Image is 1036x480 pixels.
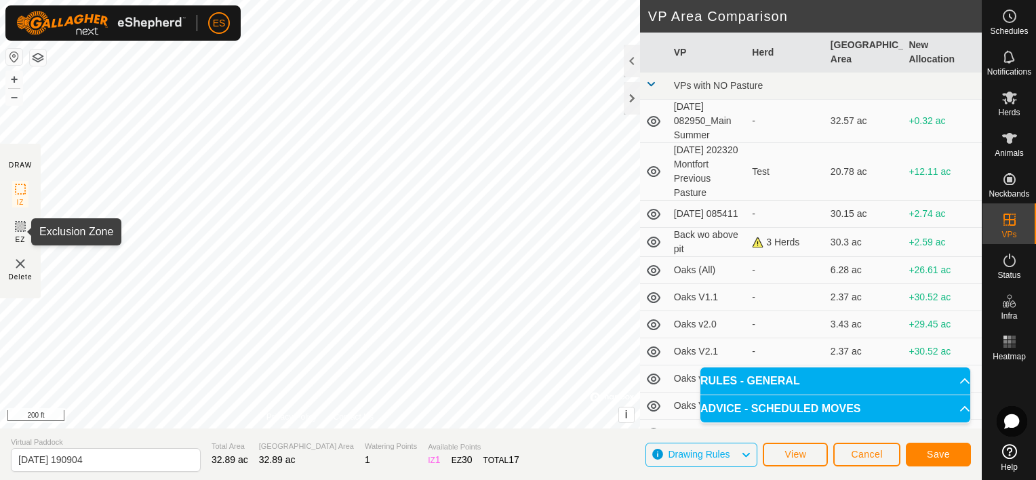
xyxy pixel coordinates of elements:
th: Herd [746,33,825,73]
span: VPs with NO Pasture [674,80,763,91]
button: View [763,443,828,466]
button: Cancel [833,443,900,466]
th: New Allocation [903,33,982,73]
th: [GEOGRAPHIC_DATA] Area [825,33,904,73]
td: +29.33 ac [903,365,982,393]
span: 17 [509,454,519,465]
td: Oaks V3.1 [669,393,747,420]
td: 2.37 ac [825,284,904,311]
td: 3.56 ac [825,365,904,393]
td: 6.28 ac [825,257,904,284]
div: 3 Herds [752,235,820,249]
span: Notifications [987,68,1031,76]
h2: VP Area Comparison [648,8,982,24]
button: Reset Map [6,49,22,65]
div: - [752,344,820,359]
td: Oaks v3.0 [669,365,747,393]
div: - [752,263,820,277]
td: +30.52 ac [903,284,982,311]
button: i [619,407,634,422]
a: Help [982,439,1036,477]
td: Oaks V2.1 [669,338,747,365]
td: [DATE] 082950_Main Summer [669,100,747,143]
td: +0.32 ac [903,100,982,143]
td: 20.78 ac [825,143,904,201]
span: Total Area [212,441,248,452]
span: Virtual Paddock [11,437,201,448]
td: 30.3 ac [825,228,904,257]
td: +2.59 ac [903,228,982,257]
td: [DATE] 202320 Montfort Previous Pasture [669,143,747,201]
span: IZ [17,197,24,207]
button: Map Layers [30,49,46,66]
span: RULES - GENERAL [700,376,800,386]
span: Neckbands [989,190,1029,198]
span: 1 [435,454,441,465]
div: - [752,114,820,128]
td: [DATE] 085411 [669,201,747,228]
span: Cancel [851,449,883,460]
td: Oaks v2.0 [669,311,747,338]
div: Test [752,165,820,179]
div: - [752,290,820,304]
img: VP [12,256,28,272]
div: DRAW [9,160,32,170]
span: Herds [998,108,1020,117]
span: View [784,449,806,460]
span: [GEOGRAPHIC_DATA] Area [259,441,354,452]
span: 1 [365,454,370,465]
td: +26.61 ac [903,257,982,284]
span: i [625,409,628,420]
td: Oaks V1.1 [669,284,747,311]
span: ADVICE - SCHEDULED MOVES [700,403,860,414]
div: - [752,207,820,221]
span: Watering Points [365,441,417,452]
span: Drawing Rules [668,449,730,460]
span: Status [997,271,1020,279]
span: Help [1001,463,1018,471]
td: +12.11 ac [903,143,982,201]
a: Contact Us [334,411,374,423]
span: 32.89 ac [259,454,296,465]
span: Available Points [428,441,519,453]
div: TOTAL [483,453,519,467]
td: 32.57 ac [825,100,904,143]
span: EZ [16,235,26,245]
td: Oaks v4.0 [669,420,747,447]
div: IZ [428,453,440,467]
div: - [752,426,820,440]
button: + [6,71,22,87]
td: 30.15 ac [825,201,904,228]
img: Gallagher Logo [16,11,186,35]
span: Schedules [990,27,1028,35]
span: VPs [1001,231,1016,239]
td: +2.74 ac [903,201,982,228]
span: Heatmap [993,353,1026,361]
div: - [752,317,820,332]
p-accordion-header: RULES - GENERAL [700,367,970,395]
button: Save [906,443,971,466]
p-accordion-header: ADVICE - SCHEDULED MOVES [700,395,970,422]
td: +30.52 ac [903,338,982,365]
span: ES [213,16,226,31]
span: Delete [9,272,33,282]
span: Save [927,449,950,460]
th: VP [669,33,747,73]
td: Oaks (All) [669,257,747,284]
td: 2.37 ac [825,338,904,365]
button: – [6,89,22,105]
div: EZ [452,453,473,467]
span: 30 [462,454,473,465]
td: 3.43 ac [825,311,904,338]
a: Privacy Policy [266,411,317,423]
td: Back wo above pit [669,228,747,257]
span: 32.89 ac [212,454,248,465]
span: Animals [995,149,1024,157]
span: Infra [1001,312,1017,320]
td: +29.45 ac [903,311,982,338]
